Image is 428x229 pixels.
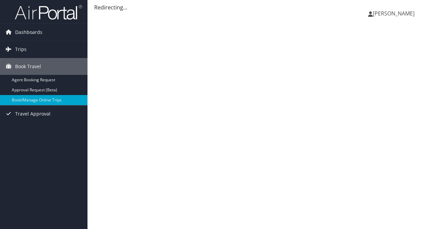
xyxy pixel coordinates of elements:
[15,24,42,41] span: Dashboards
[94,3,421,11] div: Redirecting...
[373,10,415,17] span: [PERSON_NAME]
[15,41,27,58] span: Trips
[15,58,41,75] span: Book Travel
[15,4,82,20] img: airportal-logo.png
[15,105,50,122] span: Travel Approval
[368,3,421,24] a: [PERSON_NAME]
